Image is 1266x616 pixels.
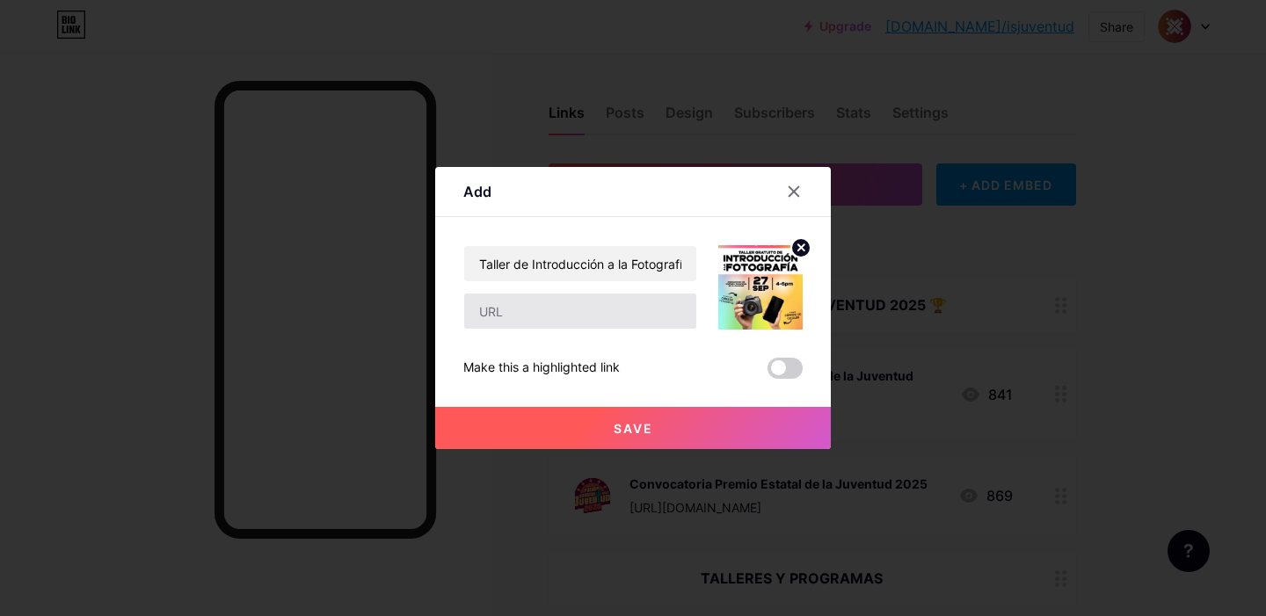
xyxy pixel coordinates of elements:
[463,358,620,379] div: Make this a highlighted link
[464,246,696,281] input: Title
[614,421,653,436] span: Save
[463,181,491,202] div: Add
[718,245,803,330] img: link_thumbnail
[435,407,831,449] button: Save
[464,294,696,329] input: URL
